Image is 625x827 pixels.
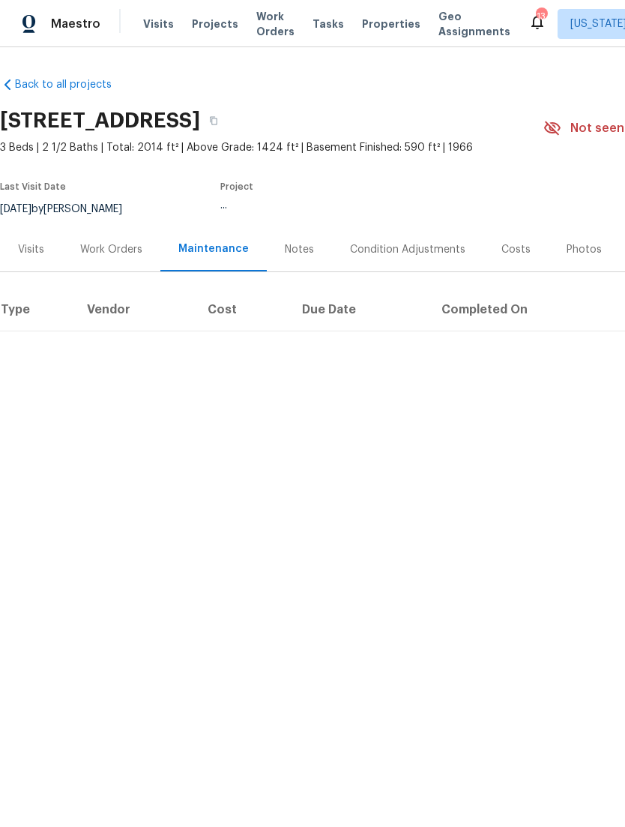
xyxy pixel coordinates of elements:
th: Vendor [75,289,196,331]
div: Photos [567,242,602,257]
div: ... [220,200,508,211]
div: 13 [536,9,546,24]
span: Properties [362,16,420,31]
div: Maintenance [178,241,249,256]
button: Copy Address [200,107,227,134]
div: Condition Adjustments [350,242,465,257]
div: Costs [501,242,531,257]
th: Cost [196,289,291,331]
span: Visits [143,16,174,31]
span: Tasks [312,19,344,29]
span: Work Orders [256,9,295,39]
div: Work Orders [80,242,142,257]
span: Projects [192,16,238,31]
span: Geo Assignments [438,9,510,39]
span: Project [220,182,253,191]
div: Notes [285,242,314,257]
th: Due Date [290,289,429,331]
span: Maestro [51,16,100,31]
div: Visits [18,242,44,257]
